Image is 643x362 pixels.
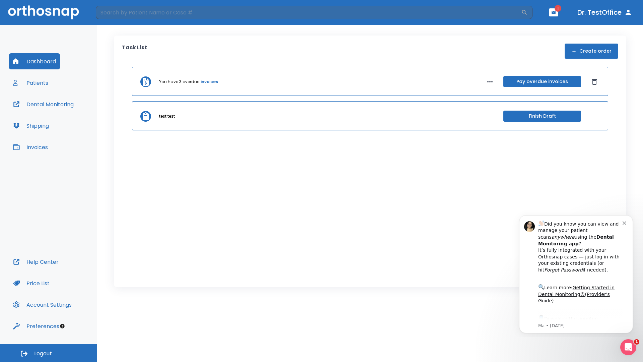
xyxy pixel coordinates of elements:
[59,323,65,329] div: Tooltip anchor
[9,318,63,334] button: Preferences
[159,113,175,119] p: test test
[122,44,147,59] p: Task List
[565,44,618,59] button: Create order
[509,209,643,337] iframe: Intercom notifications message
[9,96,78,112] button: Dental Monitoring
[589,76,600,87] button: Dismiss
[114,10,119,16] button: Dismiss notification
[201,79,218,85] a: invoices
[9,139,52,155] button: Invoices
[503,111,581,122] button: Finish Draft
[575,6,635,18] button: Dr. TestOffice
[159,79,199,85] p: You have 3 overdue
[96,6,521,19] input: Search by Patient Name or Case #
[503,76,581,87] button: Pay overdue invoices
[9,297,76,313] button: Account Settings
[634,339,639,345] span: 1
[34,350,52,357] span: Logout
[29,105,114,139] div: Download the app: | ​ Let us know if you need help getting started!
[555,5,561,12] span: 1
[9,275,54,291] button: Price List
[29,107,89,119] a: App Store
[620,339,636,355] iframe: Intercom live chat
[9,75,52,91] button: Patients
[9,254,63,270] button: Help Center
[8,5,79,19] img: Orthosnap
[9,118,53,134] button: Shipping
[9,53,60,69] button: Dashboard
[29,114,114,120] p: Message from Ma, sent 7w ago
